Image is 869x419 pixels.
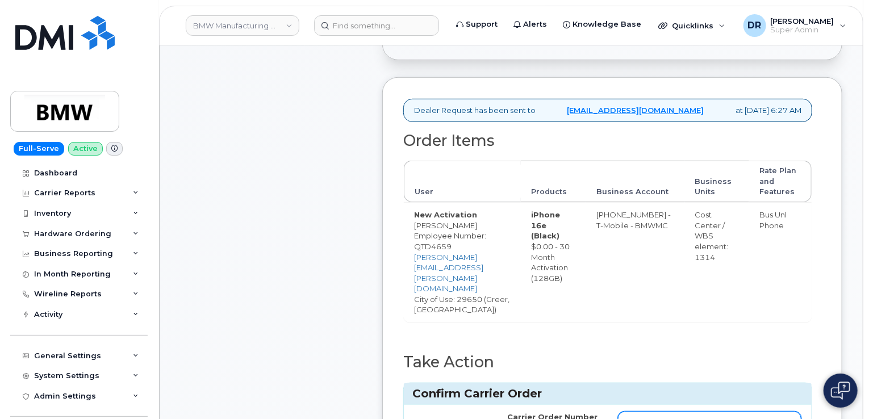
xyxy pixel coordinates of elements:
[573,19,641,30] span: Knowledge Base
[414,210,477,219] strong: New Activation
[403,99,812,122] div: Dealer Request has been sent to at [DATE] 6:27 AM
[314,15,439,36] input: Find something...
[555,13,649,36] a: Knowledge Base
[412,386,803,401] h3: Confirm Carrier Order
[414,253,483,294] a: [PERSON_NAME][EMAIL_ADDRESS][PERSON_NAME][DOMAIN_NAME]
[749,161,812,202] th: Rate Plan and Features
[586,161,685,202] th: Business Account
[521,202,586,322] td: $0.00 - 30 Month Activation (128GB)
[521,161,586,202] th: Products
[404,161,521,202] th: User
[448,13,505,36] a: Support
[523,19,547,30] span: Alerts
[505,13,555,36] a: Alerts
[695,209,740,262] div: Cost Center / WBS element: 1314
[736,14,854,37] div: Dori Ripley
[403,132,812,149] h2: Order Items
[748,19,762,32] span: DR
[771,16,834,26] span: [PERSON_NAME]
[404,202,521,322] td: [PERSON_NAME] City of Use: 29650 (Greer, [GEOGRAPHIC_DATA])
[567,105,704,116] a: [EMAIL_ADDRESS][DOMAIN_NAME]
[531,210,560,240] strong: iPhone 16e (Black)
[749,202,812,322] td: Bus Unl Phone
[466,19,498,30] span: Support
[771,26,834,35] span: Super Admin
[831,382,850,400] img: Open chat
[672,21,713,30] span: Quicklinks
[650,14,733,37] div: Quicklinks
[186,15,299,36] a: BMW Manufacturing Co LLC
[403,354,812,371] h2: Take Action
[586,202,685,322] td: [PHONE_NUMBER] - T-Mobile - BMWMC
[414,231,486,251] span: Employee Number: QTD4659
[685,161,750,202] th: Business Units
